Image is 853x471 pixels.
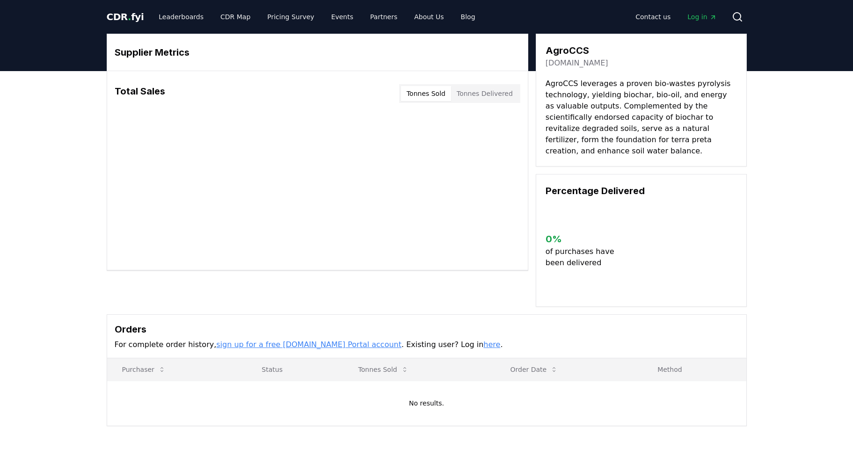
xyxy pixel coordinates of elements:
[363,8,405,25] a: Partners
[546,246,622,268] p: of purchases have been delivered
[254,365,335,374] p: Status
[115,45,520,59] h3: Supplier Metrics
[107,10,144,23] a: CDR.fyi
[680,8,724,25] a: Log in
[687,12,716,22] span: Log in
[546,58,608,69] a: [DOMAIN_NAME]
[115,360,173,379] button: Purchaser
[628,8,678,25] a: Contact us
[260,8,321,25] a: Pricing Survey
[483,340,500,349] a: here
[650,365,738,374] p: Method
[401,86,451,101] button: Tonnes Sold
[546,78,737,157] p: AgroCCS leverages a proven bio-wastes pyrolysis technology, yielding biochar, bio-oil, and energy...
[451,86,518,101] button: Tonnes Delivered
[115,339,739,350] p: For complete order history, . Existing user? Log in .
[151,8,482,25] nav: Main
[503,360,565,379] button: Order Date
[128,11,131,22] span: .
[546,232,622,246] h3: 0 %
[216,340,401,349] a: sign up for a free [DOMAIN_NAME] Portal account
[107,11,144,22] span: CDR fyi
[546,184,737,198] h3: Percentage Delivered
[453,8,483,25] a: Blog
[107,381,746,426] td: No results.
[115,322,739,336] h3: Orders
[213,8,258,25] a: CDR Map
[115,84,165,103] h3: Total Sales
[351,360,416,379] button: Tonnes Sold
[151,8,211,25] a: Leaderboards
[324,8,361,25] a: Events
[628,8,724,25] nav: Main
[407,8,451,25] a: About Us
[546,43,608,58] h3: AgroCCS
